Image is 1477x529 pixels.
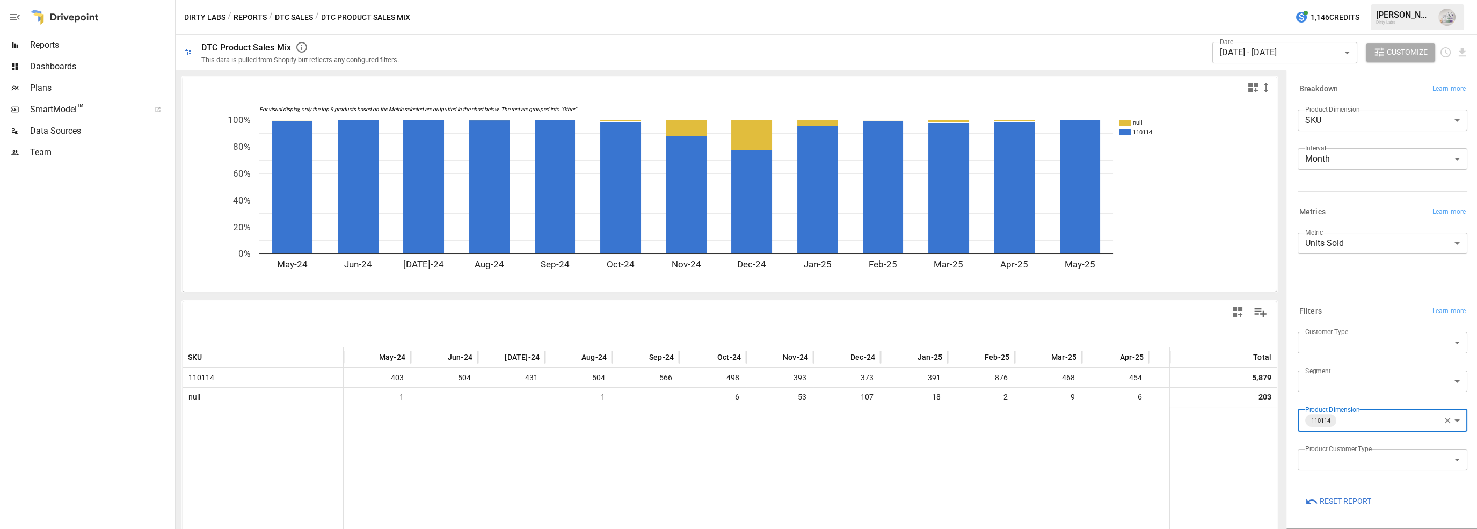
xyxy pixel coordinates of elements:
button: Sort [834,350,849,365]
span: 2 [953,388,1009,407]
button: Download report [1456,46,1468,59]
text: [DATE]-24 [403,259,444,270]
text: Aug-24 [475,259,504,270]
h6: Filters [1299,306,1322,317]
span: 876 [953,368,1009,387]
span: Dec-24 [850,352,875,363]
span: 53 [752,388,808,407]
label: Date [1220,37,1233,46]
text: 80% [233,141,250,152]
label: Segment [1305,366,1330,375]
label: Customer Type [1305,327,1348,336]
label: Product Dimension [1305,405,1359,414]
label: Product Customer Type [1305,444,1372,453]
span: 18 [886,388,942,407]
button: Sort [1035,350,1050,365]
button: Sort [489,350,504,365]
button: Dirty Labs [184,11,225,24]
div: [DATE] - [DATE] [1212,42,1357,63]
text: For visual display, only the top 9 products based on the Metric selected are outputted in the cha... [259,106,578,113]
text: 110114 [1133,129,1152,136]
span: 1,146 Credits [1311,11,1359,24]
span: Dashboards [30,60,173,73]
span: Learn more [1432,207,1466,218]
text: 40% [233,195,250,206]
text: 60% [233,168,250,179]
button: Sort [767,350,782,365]
div: 203 [1258,388,1271,407]
div: / [315,11,319,24]
span: Team [30,146,173,159]
button: Sort [901,350,916,365]
div: [PERSON_NAME] [1376,10,1432,20]
span: 454 [1087,368,1144,387]
button: Sort [363,350,378,365]
span: Customize [1387,46,1428,59]
span: Aug-24 [581,352,607,363]
label: Product Dimension [1305,105,1359,114]
text: null [1133,119,1143,126]
span: Jun-24 [448,352,472,363]
button: Emmanuelle Johnson [1432,2,1462,32]
button: 1,146Credits [1291,8,1364,27]
h6: Breakdown [1299,83,1338,95]
span: Jan-25 [918,352,942,363]
div: 5,879 [1252,368,1271,387]
span: Apr-25 [1120,352,1144,363]
button: Reports [234,11,267,24]
span: 498 [685,368,741,387]
span: Learn more [1432,84,1466,95]
span: ™ [77,102,84,115]
div: Dirty Labs [1376,20,1432,25]
span: 373 [819,368,875,387]
button: Sort [432,350,447,365]
span: 6 [685,388,741,407]
label: Interval [1305,143,1326,153]
span: Oct-24 [717,352,741,363]
text: Nov-24 [672,259,701,270]
span: Mar-25 [1051,352,1076,363]
div: Total [1253,353,1271,361]
span: null [184,388,200,407]
text: Dec-24 [737,259,766,270]
h6: Metrics [1299,206,1326,218]
span: Feb-25 [985,352,1009,363]
button: Sort [633,350,648,365]
span: 504 [416,368,472,387]
text: 0% [238,248,250,259]
div: / [228,11,231,24]
span: [DATE]-24 [505,352,540,363]
span: Reports [30,39,173,52]
text: 100% [228,114,250,125]
span: 391 [886,368,942,387]
span: Reset Report [1320,495,1371,508]
button: Sort [1168,350,1183,365]
button: Sort [203,350,219,365]
button: Reset Report [1298,492,1379,511]
span: 110114 [184,368,214,387]
img: Emmanuelle Johnson [1438,9,1456,26]
span: SKU [188,352,202,363]
span: 403 [349,368,405,387]
text: Feb-25 [869,259,897,270]
div: 🛍 [184,47,193,57]
span: 393 [752,368,808,387]
button: Schedule report [1439,46,1452,59]
text: Oct-24 [607,259,635,270]
span: Data Sources [30,125,173,137]
button: Sort [969,350,984,365]
span: 9 [1020,388,1076,407]
span: 107 [819,388,875,407]
button: Customize [1366,43,1436,62]
span: 1 [550,388,607,407]
text: 20% [233,222,250,233]
text: Jun-24 [344,259,372,270]
span: 110114 [1307,415,1335,427]
span: Plans [30,82,173,95]
span: Learn more [1432,306,1466,317]
svg: A chart. [183,98,1277,292]
div: SKU [1298,110,1467,131]
span: 1 [349,388,405,407]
